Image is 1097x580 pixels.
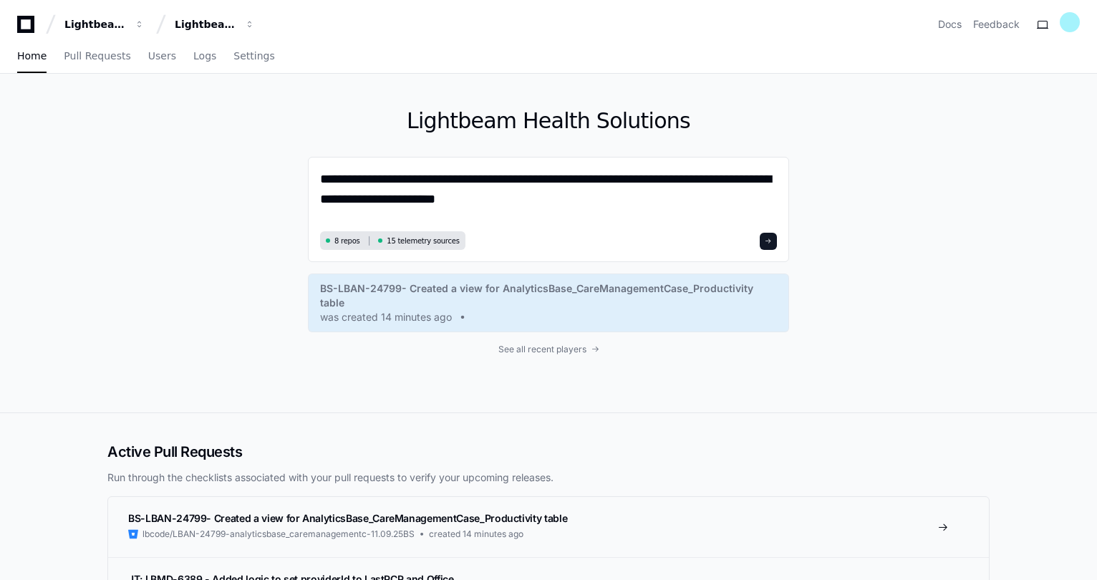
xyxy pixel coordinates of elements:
span: Logs [193,52,216,60]
a: Logs [193,40,216,73]
span: 8 repos [334,236,360,246]
a: See all recent players [308,344,789,355]
p: Run through the checklists associated with your pull requests to verify your upcoming releases. [107,470,990,485]
a: Users [148,40,176,73]
a: Settings [233,40,274,73]
a: Home [17,40,47,73]
span: 15 telemetry sources [387,236,459,246]
button: Lightbeam Health Solutions [169,11,261,37]
div: Lightbeam Health [64,17,126,32]
span: lbcode/LBAN-24799-analyticsbase_caremanagementc-11.09.25BS [142,528,415,540]
span: Users [148,52,176,60]
span: See all recent players [498,344,586,355]
span: Home [17,52,47,60]
span: BS-LBAN-24799- Created a view for AnalyticsBase_CareManagementCase_Productivity table [320,281,777,310]
h1: Lightbeam Health Solutions [308,108,789,134]
span: Settings [233,52,274,60]
span: was created 14 minutes ago [320,310,452,324]
a: Pull Requests [64,40,130,73]
div: Lightbeam Health Solutions [175,17,236,32]
a: BS-LBAN-24799- Created a view for AnalyticsBase_CareManagementCase_Productivity tablewas created ... [320,281,777,324]
h2: Active Pull Requests [107,442,990,462]
a: Docs [938,17,962,32]
button: Feedback [973,17,1020,32]
span: BS-LBAN-24799- Created a view for AnalyticsBase_CareManagementCase_Productivity table [128,512,567,524]
span: Pull Requests [64,52,130,60]
span: created 14 minutes ago [429,528,523,540]
button: Lightbeam Health [59,11,150,37]
a: BS-LBAN-24799- Created a view for AnalyticsBase_CareManagementCase_Productivity tablelbcode/LBAN-... [108,497,989,557]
